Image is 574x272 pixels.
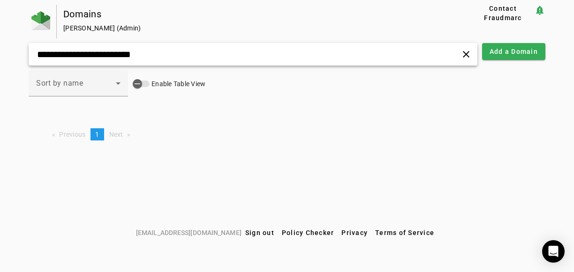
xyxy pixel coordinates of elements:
span: Policy Checker [282,229,334,236]
span: Next [109,131,123,138]
span: Privacy [341,229,368,236]
app-page-header: Domains [29,5,545,38]
span: Previous [59,131,85,138]
nav: Pagination [29,128,545,140]
button: Terms of Service [371,224,438,241]
div: Open Intercom Messenger [542,240,565,263]
button: Sign out [242,224,278,241]
button: Privacy [338,224,371,241]
div: [PERSON_NAME] (Admin) [63,23,442,33]
img: Fraudmarc Logo [31,11,50,30]
span: Contact Fraudmarc [476,4,530,22]
span: Sign out [245,229,274,236]
div: Domains [63,9,442,19]
span: [EMAIL_ADDRESS][DOMAIN_NAME] [136,228,242,238]
mat-icon: notification_important [534,5,545,16]
span: Sort by name [36,79,83,88]
span: Add a Domain [490,47,538,56]
button: Policy Checker [278,224,338,241]
label: Enable Table View [150,79,205,88]
span: Terms of Service [375,229,434,236]
span: 1 [95,131,99,138]
button: Add a Domain [482,43,545,60]
button: Contact Fraudmarc [472,5,534,22]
